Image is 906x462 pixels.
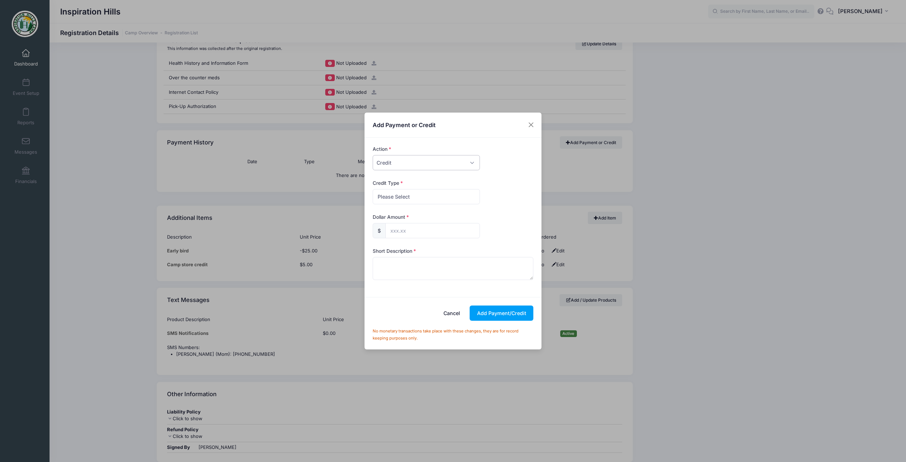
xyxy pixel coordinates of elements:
[385,223,480,238] input: xxx.xx
[373,213,409,221] label: Dollar Amount
[470,306,533,321] button: Add Payment/Credit
[436,306,468,321] button: Cancel
[525,119,538,131] button: Close
[373,329,518,341] small: No monetary transactions take place with these changes, they are for record keeping purposes only.
[373,146,391,153] label: Action
[373,247,416,255] label: Short Description
[373,223,386,238] div: $
[373,121,436,129] h4: Add Payment or Credit
[373,179,403,187] label: Credit Type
